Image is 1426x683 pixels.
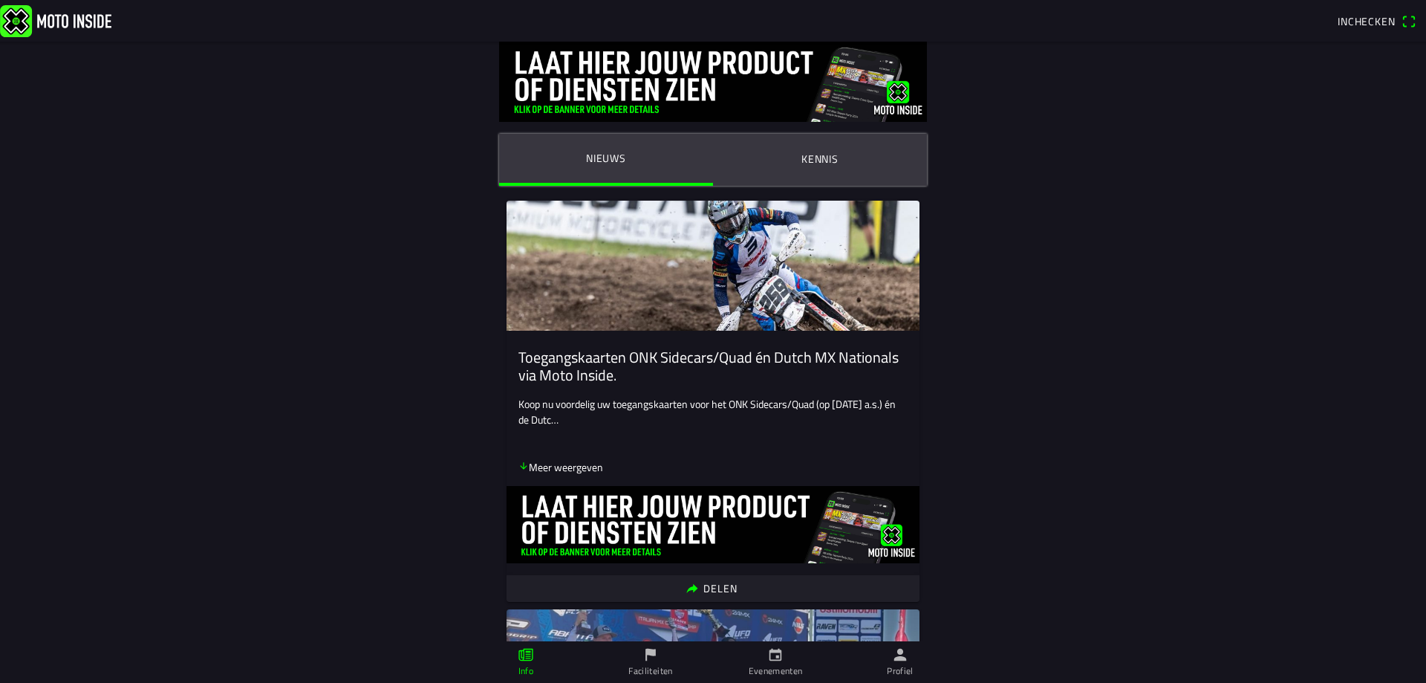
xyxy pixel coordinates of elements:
ion-icon: calendar [767,647,784,663]
a: Incheckenqr scanner [1330,8,1423,33]
ion-label: Faciliteiten [628,664,672,678]
span: Inchecken [1338,13,1396,29]
ion-label: Profiel [887,664,914,678]
p: Meer weergeven [518,459,603,475]
ion-label: Evenementen [749,664,803,678]
ion-icon: paper [518,647,534,663]
ion-label: Info [518,664,533,678]
img: ovdhpoPiYVyyWxH96Op6EavZdUOyIWdtEOENrLni.jpg [507,486,919,563]
ion-label: Nieuws [586,150,626,166]
ion-icon: person [892,647,908,663]
img: W9TngUMILjngII3slWrxy3dg4E7y6i9Jkq2Wxt1b.jpg [507,201,919,331]
ion-icon: arrow down [518,461,529,471]
img: DquIORQn5pFcG0wREDc6xsoRnKbaxAuyzJmd8qj8.jpg [499,42,927,122]
ion-icon: flag [642,647,659,663]
p: Koop nu voordelig uw toegangskaarten voor het ONK Sidecars/Quad (op [DATE] a.s.) én de Dutc… [518,396,908,427]
ion-card-title: Toegangskaarten ONK Sidecars/Quad én Dutch MX Nationals via Moto Inside. [518,349,908,384]
ion-label: Kennis [801,151,839,167]
ion-button: Delen [507,575,919,602]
